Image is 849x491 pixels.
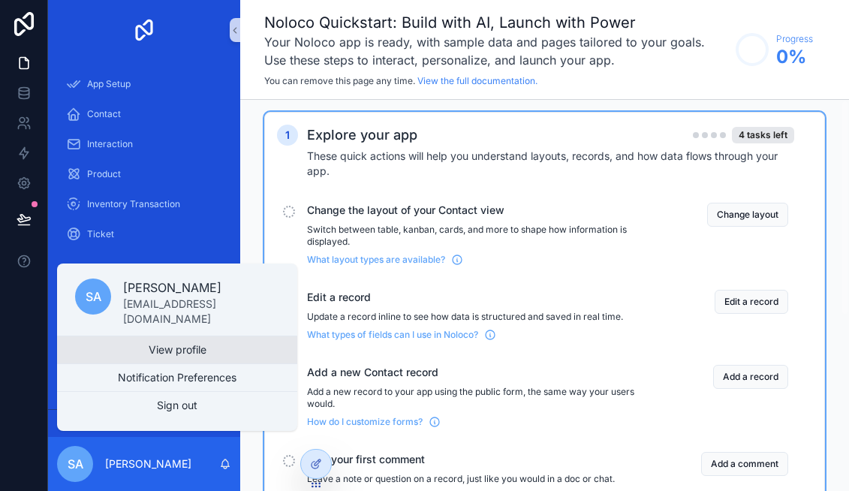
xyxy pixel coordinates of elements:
span: Inventory Transaction [87,198,180,210]
a: Product [57,161,231,188]
a: Powered by [48,409,240,437]
a: Ticket [57,221,231,248]
button: Sign out [57,392,297,419]
a: Contact [57,101,231,128]
img: App logo [132,18,156,42]
p: [EMAIL_ADDRESS][DOMAIN_NAME] [123,297,279,327]
span: Progress [776,33,813,45]
span: Contact [87,108,121,120]
a: View profile [57,336,297,363]
a: Inventory Transaction [57,191,231,218]
h3: Your Noloco app is ready, with sample data and pages tailored to your goals. Use these steps to i... [264,33,728,69]
h1: Noloco Quickstart: Build with AI, Launch with Power [264,12,728,33]
a: Interaction [57,131,231,158]
span: App Setup [87,78,131,90]
span: 0 % [776,45,813,69]
p: [PERSON_NAME] [105,456,191,471]
span: Interaction [87,138,133,150]
span: You can remove this page any time. [264,75,415,86]
span: Product [87,168,121,180]
div: scrollable content [48,60,240,267]
button: Notification Preferences [57,364,297,391]
span: SA [68,455,83,473]
span: Ticket [87,228,114,240]
p: [PERSON_NAME] [123,279,279,297]
span: SA [86,288,101,306]
a: App Setup [57,71,231,98]
a: View the full documentation. [417,75,537,86]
